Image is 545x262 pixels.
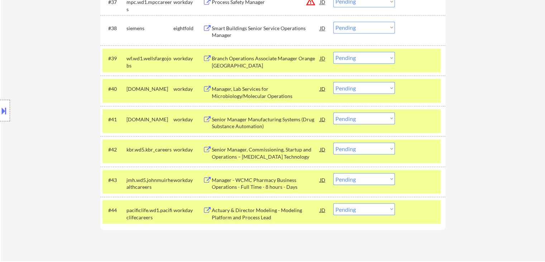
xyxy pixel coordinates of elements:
div: workday [173,85,203,92]
div: #44 [108,206,121,214]
div: JD [319,112,326,125]
div: siemens [126,25,173,32]
div: Smart Buildings Senior Service Operations Manager [212,25,320,39]
div: Senior Manager Manufacturing Systems (Drug Substance Automation) [212,116,320,130]
div: workday [173,55,203,62]
div: Senior Manager, Commissioning, Startup and Operations – [MEDICAL_DATA] Technology [212,146,320,160]
div: kbr.wd5.kbr_careers [126,146,173,153]
div: Manager, Lab Services for Microbiology/Molecular Operations [212,85,320,99]
div: Manager - WCMC Pharmacy Business Operations - Full Time - 8 hours - Days [212,176,320,190]
div: JD [319,203,326,216]
div: workday [173,206,203,214]
div: wf.wd1.wellsfargojobs [126,55,173,69]
div: #38 [108,25,121,32]
div: JD [319,52,326,65]
div: [DOMAIN_NAME] [126,116,173,123]
div: eightfold [173,25,203,32]
div: pacificlife.wd1.pacificlifecareers [126,206,173,220]
div: JD [319,142,326,155]
div: workday [173,146,203,153]
div: JD [319,82,326,95]
div: Branch Operations Associate Manager Orange [GEOGRAPHIC_DATA] [212,55,320,69]
div: jmh.wd5.johnmuirhealthcareers [126,176,173,190]
div: workday [173,116,203,123]
div: JD [319,22,326,34]
div: workday [173,176,203,183]
div: [DOMAIN_NAME] [126,85,173,92]
div: Actuary & Director Modeling - Modeling Platform and Process Lead [212,206,320,220]
div: #43 [108,176,121,183]
div: JD [319,173,326,186]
